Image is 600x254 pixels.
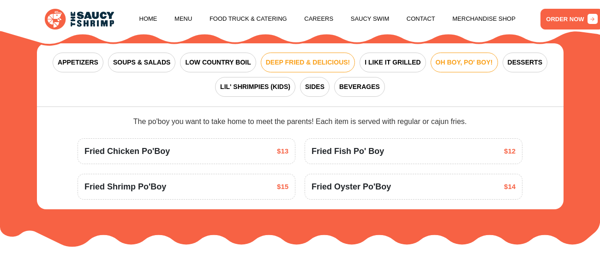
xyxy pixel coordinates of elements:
[185,58,251,67] span: LOW COUNTRY BOIL
[220,82,290,92] span: LIL' SHRIMPIES (KIDS)
[45,9,114,30] img: logo
[508,58,542,67] span: DESSERTS
[277,146,288,157] span: $13
[312,145,384,158] span: Fried Fish Po' Boy
[503,53,547,72] button: DESSERTS
[215,77,295,97] button: LIL' SHRIMPIES (KIDS)
[304,1,333,36] a: Careers
[305,82,324,92] span: SIDES
[351,1,390,36] a: Saucy Swim
[431,53,498,72] button: OH BOY, PO' BOY!
[407,1,435,36] a: Contact
[365,58,420,67] span: I LIKE IT GRILLED
[210,1,287,36] a: Food Truck & Catering
[300,77,330,97] button: SIDES
[339,82,380,92] span: BEVERAGES
[174,1,192,36] a: Menu
[452,1,516,36] a: Merchandise Shop
[277,182,288,192] span: $15
[84,145,170,158] span: Fried Chicken Po'Boy
[84,181,166,193] span: Fried Shrimp Po'Boy
[261,53,355,72] button: DEEP FRIED & DELICIOUS!
[334,77,385,97] button: BEVERAGES
[58,58,98,67] span: APPETIZERS
[266,58,350,67] span: DEEP FRIED & DELICIOUS!
[360,53,426,72] button: I LIKE IT GRILLED
[108,53,175,72] button: SOUPS & SALADS
[180,53,256,72] button: LOW COUNTRY BOIL
[139,1,157,36] a: Home
[504,182,516,192] span: $14
[53,53,103,72] button: APPETIZERS
[78,116,522,127] div: The po'boy you want to take home to meet the parents! Each item is served with regular or cajun f...
[504,146,516,157] span: $12
[436,58,493,67] span: OH BOY, PO' BOY!
[312,181,391,193] span: Fried Oyster Po'Boy
[113,58,170,67] span: SOUPS & SALADS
